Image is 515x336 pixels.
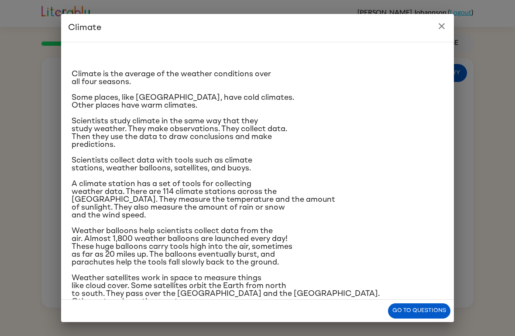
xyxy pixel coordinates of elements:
[72,227,292,266] span: Weather balloons help scientists collect data from the air. Almost 1,800 weather balloons are lau...
[72,70,271,86] span: Climate is the average of the weather conditions over all four seasons.
[72,274,380,305] span: Weather satellites work in space to measure things like cloud cover. Some satellites orbit the Ea...
[72,180,335,219] span: A climate station has a set of tools for collecting weather data. There are 114 climate stations ...
[433,17,450,35] button: close
[72,156,252,172] span: Scientists collect data with tools such as climate stations, weather balloons, satellites, and bu...
[388,303,450,319] button: Go to questions
[72,117,287,149] span: Scientists study climate in the same way that they study weather. They make observations. They co...
[72,94,294,109] span: Some places, like [GEOGRAPHIC_DATA], have cold climates. Other places have warm climates.
[61,14,454,42] h2: Climate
